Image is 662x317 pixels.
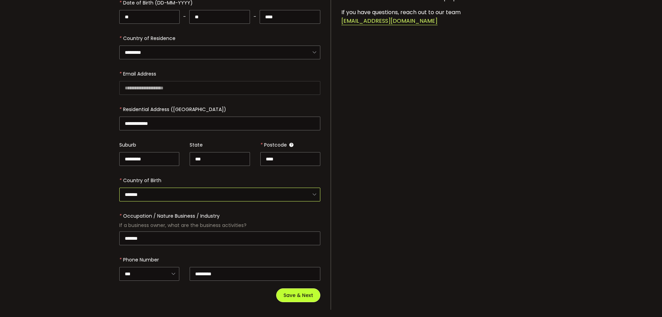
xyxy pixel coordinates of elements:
[283,293,313,298] span: Save & Next
[253,10,256,24] span: -
[341,17,438,25] span: [EMAIL_ADDRESS][DOMAIN_NAME]
[628,284,662,317] iframe: Chat Widget
[183,10,186,24] span: -
[341,8,461,16] span: If you have questions, reach out to our team
[276,288,320,302] button: Save & Next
